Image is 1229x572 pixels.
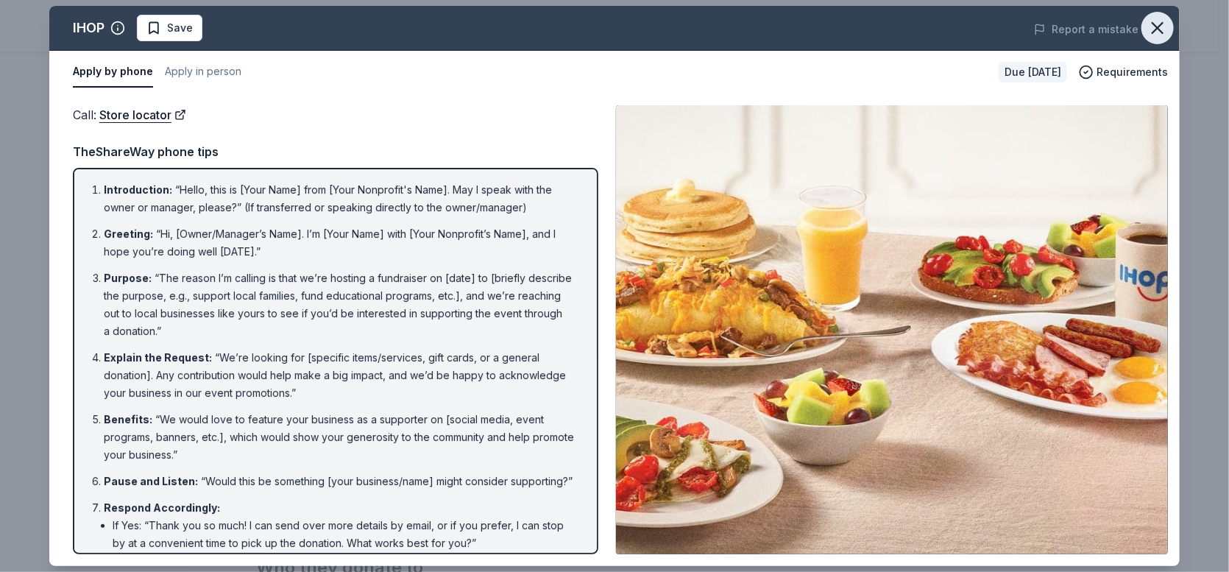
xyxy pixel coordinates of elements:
li: “Hello, this is [Your Name] from [Your Nonprofit's Name]. May I speak with the owner or manager, ... [104,181,576,216]
li: “We’re looking for [specific items/services, gift cards, or a general donation]. Any contribution... [104,349,576,402]
button: Save [137,15,202,41]
span: Respond Accordingly : [104,501,220,514]
li: “The reason I’m calling is that we’re hosting a fundraiser on [date] to [briefly describe the pur... [104,269,576,340]
span: Explain the Request : [104,351,212,364]
button: Apply in person [165,57,241,88]
span: Requirements [1097,63,1168,81]
span: Purpose : [104,272,152,284]
div: Call : [73,105,598,124]
span: Pause and Listen : [104,475,198,487]
span: Introduction : [104,183,172,196]
li: “Hi, [Owner/Manager’s Name]. I’m [Your Name] with [Your Nonprofit’s Name], and I hope you’re doin... [104,225,576,261]
span: Save [167,19,193,37]
a: Store locator [99,105,186,124]
button: Report a mistake [1034,21,1138,38]
li: If Yes: “Thank you so much! I can send over more details by email, or if you prefer, I can stop b... [113,517,576,552]
span: Benefits : [104,413,152,426]
li: “We would love to feature your business as a supporter on [social media, event programs, banners,... [104,411,576,464]
button: Requirements [1079,63,1168,81]
span: Greeting : [104,227,153,240]
button: Apply by phone [73,57,153,88]
div: Due [DATE] [999,62,1067,82]
img: Image for IHOP [616,105,1168,554]
div: IHOP [73,16,105,40]
div: TheShareWay phone tips [73,142,598,161]
li: “Would this be something [your business/name] might consider supporting?” [104,473,576,490]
